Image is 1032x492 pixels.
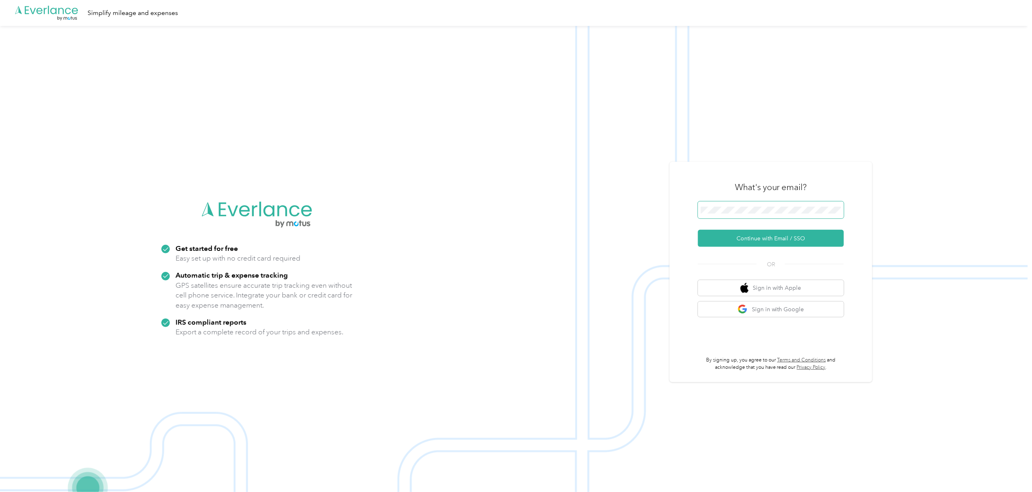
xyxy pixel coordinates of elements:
[757,260,785,269] span: OR
[698,302,844,317] button: google logoSign in with Google
[777,357,826,363] a: Terms and Conditions
[176,318,246,326] strong: IRS compliant reports
[738,304,748,314] img: google logo
[88,8,178,18] div: Simplify mileage and expenses
[176,280,353,310] p: GPS satellites ensure accurate trip tracking even without cell phone service. Integrate your bank...
[741,283,749,293] img: apple logo
[176,327,343,337] p: Export a complete record of your trips and expenses.
[176,244,238,252] strong: Get started for free
[735,182,807,193] h3: What's your email?
[176,271,288,279] strong: Automatic trip & expense tracking
[698,357,844,371] p: By signing up, you agree to our and acknowledge that you have read our .
[698,230,844,247] button: Continue with Email / SSO
[698,280,844,296] button: apple logoSign in with Apple
[797,364,826,370] a: Privacy Policy
[176,253,300,263] p: Easy set up with no credit card required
